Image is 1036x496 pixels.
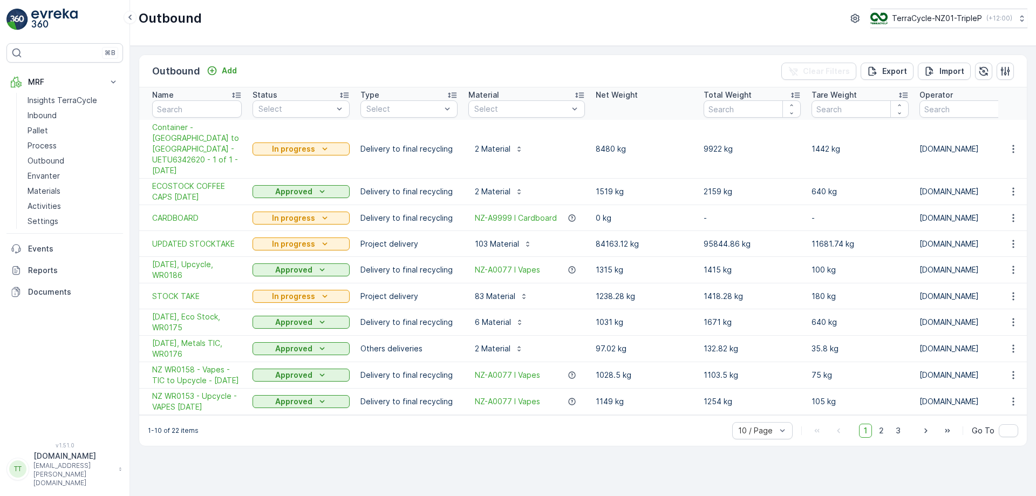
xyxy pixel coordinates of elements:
a: 13/05/2025, Metals TIC, WR0176 [152,338,242,359]
p: 2 Material [475,144,510,154]
p: Delivery to final recycling [360,144,458,154]
a: NZ-A9999 I Cardboard [475,213,557,223]
p: Name [152,90,174,100]
p: Select [474,104,568,114]
a: Materials [23,184,123,199]
a: NZ WR0153 - Upcycle - VAPES 29-04-2025 [152,391,242,412]
input: Search [919,100,1017,118]
p: Approved [275,343,312,354]
span: CARDBOARD [152,213,242,223]
p: Inbound [28,110,57,121]
a: Settings [23,214,123,229]
button: 103 Material [468,235,539,253]
p: Net Weight [596,90,638,100]
p: Delivery to final recycling [360,396,458,407]
p: Others deliveries [360,343,458,354]
img: TC_7kpGtVS.png [870,12,888,24]
p: 2 Material [475,343,510,354]
p: 97.02 kg [596,343,693,354]
a: Outbound [23,153,123,168]
a: Container - NZ to Canada - UETU6342620 - 1 of 1 - 25.09.25 [152,122,242,176]
button: 2 Material [468,140,530,158]
span: Container - [GEOGRAPHIC_DATA] to [GEOGRAPHIC_DATA] - UETU6342620 - 1 of 1 - [DATE] [152,122,242,176]
p: Type [360,90,379,100]
p: Delivery to final recycling [360,370,458,381]
p: Activities [28,201,61,212]
p: 1315 kg [596,264,693,275]
p: 0 kg [596,213,693,223]
p: Approved [275,186,312,197]
a: NZ-A0077 I Vapes [475,264,540,275]
p: ( +12:00 ) [986,14,1012,23]
button: Export [861,63,914,80]
p: Material [468,90,499,100]
p: 1519 kg [596,186,693,197]
p: 75 kg [812,370,909,381]
a: STOCK TAKE [152,291,242,302]
button: Approved [253,369,350,382]
p: [EMAIL_ADDRESS][PERSON_NAME][DOMAIN_NAME] [33,461,113,487]
p: Outbound [152,64,200,79]
p: Materials [28,186,60,196]
p: 640 kg [812,317,909,328]
p: 35.8 kg [812,343,909,354]
input: Search [152,100,242,118]
p: 1442 kg [812,144,909,154]
p: 95844.86 kg [704,239,801,249]
p: 1254 kg [704,396,801,407]
p: 9922 kg [704,144,801,154]
span: [DATE], Eco Stock, WR0175 [152,311,242,333]
span: Go To [972,425,994,436]
span: NZ-A0077 I Vapes [475,396,540,407]
p: Delivery to final recycling [360,213,458,223]
p: Select [366,104,441,114]
p: Import [939,66,964,77]
p: Delivery to final recycling [360,186,458,197]
p: [DOMAIN_NAME] [919,213,1017,223]
span: ECOSTOCK COFFEE CAPS [DATE] [152,181,242,202]
p: 1028.5 kg [596,370,693,381]
p: Approved [275,396,312,407]
p: Total Weight [704,90,752,100]
a: Envanter [23,168,123,184]
span: v 1.51.0 [6,442,123,449]
a: Events [6,238,123,260]
button: Add [202,64,241,77]
p: 1-10 of 22 items [148,426,199,435]
p: Reports [28,265,119,276]
span: 1 [859,424,872,438]
button: 6 Material [468,314,530,331]
button: MRF [6,71,123,93]
button: TT[DOMAIN_NAME][EMAIL_ADDRESS][PERSON_NAME][DOMAIN_NAME] [6,451,123,487]
p: 180 kg [812,291,909,302]
a: Documents [6,281,123,303]
p: Approved [275,264,312,275]
p: Select [258,104,333,114]
p: 84163.12 kg [596,239,693,249]
p: Operator [919,90,953,100]
p: 100 kg [812,264,909,275]
button: In progress [253,290,350,303]
p: [DOMAIN_NAME] [919,264,1017,275]
p: 2159 kg [704,186,801,197]
p: 105 kg [812,396,909,407]
p: ⌘B [105,49,115,57]
p: Approved [275,370,312,381]
a: Pallet [23,123,123,138]
p: 1103.5 kg [704,370,801,381]
p: Status [253,90,277,100]
a: Reports [6,260,123,281]
p: Tare Weight [812,90,857,100]
span: NZ-A0077 I Vapes [475,370,540,381]
p: Delivery to final recycling [360,264,458,275]
p: Events [28,243,119,254]
button: Approved [253,342,350,355]
a: UPDATED STOCKTAKE [152,239,242,249]
p: [DOMAIN_NAME] [919,239,1017,249]
button: Clear Filters [781,63,856,80]
a: Inbound [23,108,123,123]
p: TerraCycle-NZ01-TripleP [892,13,982,24]
p: Project delivery [360,291,458,302]
p: Insights TerraCycle [28,95,97,106]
